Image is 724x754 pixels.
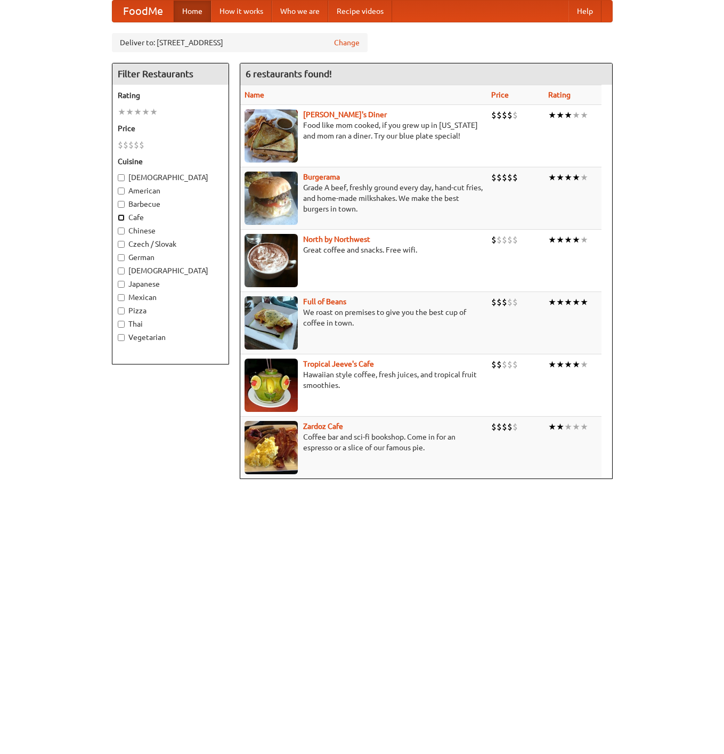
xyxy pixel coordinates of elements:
[118,239,223,249] label: Czech / Slovak
[548,172,556,183] li: ★
[118,267,125,274] input: [DEMOGRAPHIC_DATA]
[245,91,264,99] a: Name
[491,296,497,308] li: $
[507,359,513,370] li: $
[211,1,272,22] a: How it works
[497,109,502,121] li: $
[245,182,483,214] p: Grade A beef, freshly ground every day, hand-cut fries, and home-made milkshakes. We make the bes...
[118,214,125,221] input: Cafe
[245,245,483,255] p: Great coffee and snacks. Free wifi.
[245,234,298,287] img: north.jpg
[564,109,572,121] li: ★
[491,91,509,99] a: Price
[118,281,125,288] input: Japanese
[150,106,158,118] li: ★
[580,172,588,183] li: ★
[245,120,483,141] p: Food like mom cooked, if you grew up in [US_STATE] and mom ran a diner. Try our blue plate special!
[507,296,513,308] li: $
[556,421,564,433] li: ★
[118,106,126,118] li: ★
[497,234,502,246] li: $
[491,359,497,370] li: $
[497,172,502,183] li: $
[548,359,556,370] li: ★
[118,185,223,196] label: American
[139,139,144,151] li: $
[118,307,125,314] input: Pizza
[272,1,328,22] a: Who we are
[118,188,125,194] input: American
[564,234,572,246] li: ★
[246,69,332,79] ng-pluralize: 6 restaurants found!
[497,421,502,433] li: $
[303,422,343,431] a: Zardoz Cafe
[556,296,564,308] li: ★
[580,296,588,308] li: ★
[507,421,513,433] li: $
[118,225,223,236] label: Chinese
[303,360,374,368] a: Tropical Jeeve's Cafe
[548,421,556,433] li: ★
[513,109,518,121] li: $
[245,296,298,350] img: beans.jpg
[502,359,507,370] li: $
[118,292,223,303] label: Mexican
[502,109,507,121] li: $
[245,369,483,391] p: Hawaiian style coffee, fresh juices, and tropical fruit smoothies.
[118,305,223,316] label: Pizza
[580,109,588,121] li: ★
[548,296,556,308] li: ★
[556,234,564,246] li: ★
[118,228,125,234] input: Chinese
[112,33,368,52] div: Deliver to: [STREET_ADDRESS]
[580,359,588,370] li: ★
[118,90,223,101] h5: Rating
[112,1,174,22] a: FoodMe
[502,172,507,183] li: $
[245,307,483,328] p: We roast on premises to give you the best cup of coffee in town.
[128,139,134,151] li: $
[572,172,580,183] li: ★
[118,254,125,261] input: German
[556,359,564,370] li: ★
[303,235,370,244] b: North by Northwest
[245,359,298,412] img: jeeves.jpg
[564,296,572,308] li: ★
[564,421,572,433] li: ★
[118,294,125,301] input: Mexican
[513,234,518,246] li: $
[303,297,346,306] a: Full of Beans
[572,109,580,121] li: ★
[134,139,139,151] li: $
[513,296,518,308] li: $
[118,332,223,343] label: Vegetarian
[118,241,125,248] input: Czech / Slovak
[580,421,588,433] li: ★
[491,234,497,246] li: $
[118,172,223,183] label: [DEMOGRAPHIC_DATA]
[126,106,134,118] li: ★
[245,432,483,453] p: Coffee bar and sci-fi bookshop. Come in for an espresso or a slice of our famous pie.
[507,109,513,121] li: $
[118,279,223,289] label: Japanese
[502,234,507,246] li: $
[303,110,387,119] a: [PERSON_NAME]'s Diner
[245,421,298,474] img: zardoz.jpg
[548,234,556,246] li: ★
[502,296,507,308] li: $
[568,1,601,22] a: Help
[303,173,340,181] a: Burgerama
[491,421,497,433] li: $
[513,421,518,433] li: $
[142,106,150,118] li: ★
[174,1,211,22] a: Home
[548,91,571,99] a: Rating
[118,334,125,341] input: Vegetarian
[564,359,572,370] li: ★
[572,421,580,433] li: ★
[123,139,128,151] li: $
